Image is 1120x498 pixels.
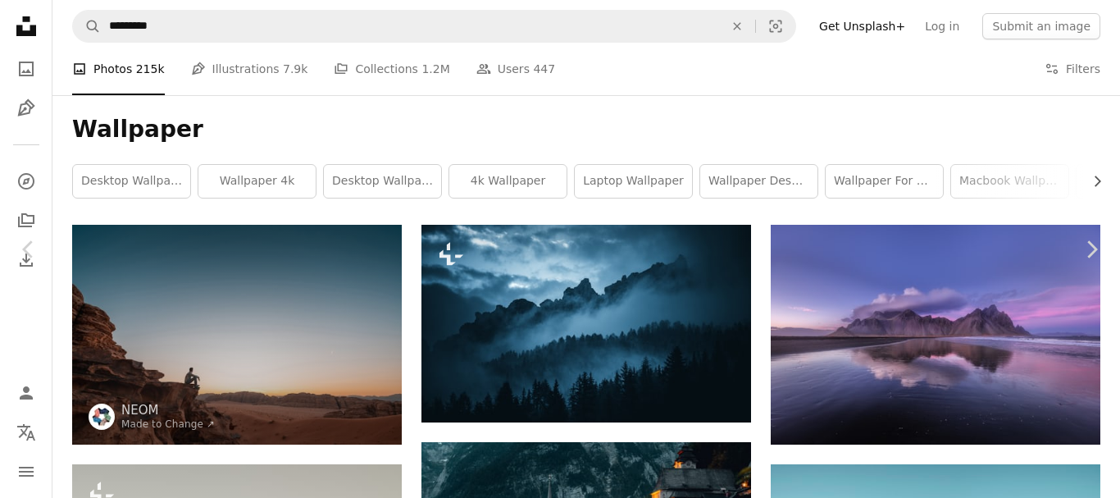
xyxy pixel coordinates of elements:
[719,11,755,42] button: Clear
[10,92,43,125] a: Illustrations
[771,327,1100,341] a: photo of mountain
[756,11,795,42] button: Visual search
[1063,171,1120,328] a: Next
[72,225,402,445] img: a man sitting on a rock in the desert
[421,316,751,331] a: a mountain range covered in fog and clouds
[121,418,215,430] a: Made to Change ↗
[951,165,1068,198] a: macbook wallpaper
[10,165,43,198] a: Explore
[809,13,915,39] a: Get Unsplash+
[121,402,215,418] a: NEOM
[421,60,449,78] span: 1.2M
[449,165,567,198] a: 4k wallpaper
[421,225,751,423] img: a mountain range covered in fog and clouds
[10,416,43,449] button: Language
[10,53,43,85] a: Photos
[700,165,817,198] a: wallpaper desktop
[1082,165,1100,198] button: scroll list to the right
[283,60,307,78] span: 7.9k
[72,327,402,341] a: a man sitting on a rock in the desert
[771,225,1100,445] img: photo of mountain
[826,165,943,198] a: wallpaper for mobile
[10,377,43,409] a: Log in / Sign up
[982,13,1100,39] button: Submit an image
[73,165,190,198] a: desktop wallpapers
[191,43,308,95] a: Illustrations 7.9k
[89,404,115,430] img: Go to NEOM's profile
[476,43,555,95] a: Users 447
[10,455,43,488] button: Menu
[72,115,1100,144] h1: Wallpaper
[72,10,796,43] form: Find visuals sitewide
[324,165,441,198] a: desktop wallpaper
[533,60,555,78] span: 447
[575,165,692,198] a: laptop wallpaper
[334,43,449,95] a: Collections 1.2M
[198,165,316,198] a: wallpaper 4k
[73,11,101,42] button: Search Unsplash
[915,13,969,39] a: Log in
[1045,43,1100,95] button: Filters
